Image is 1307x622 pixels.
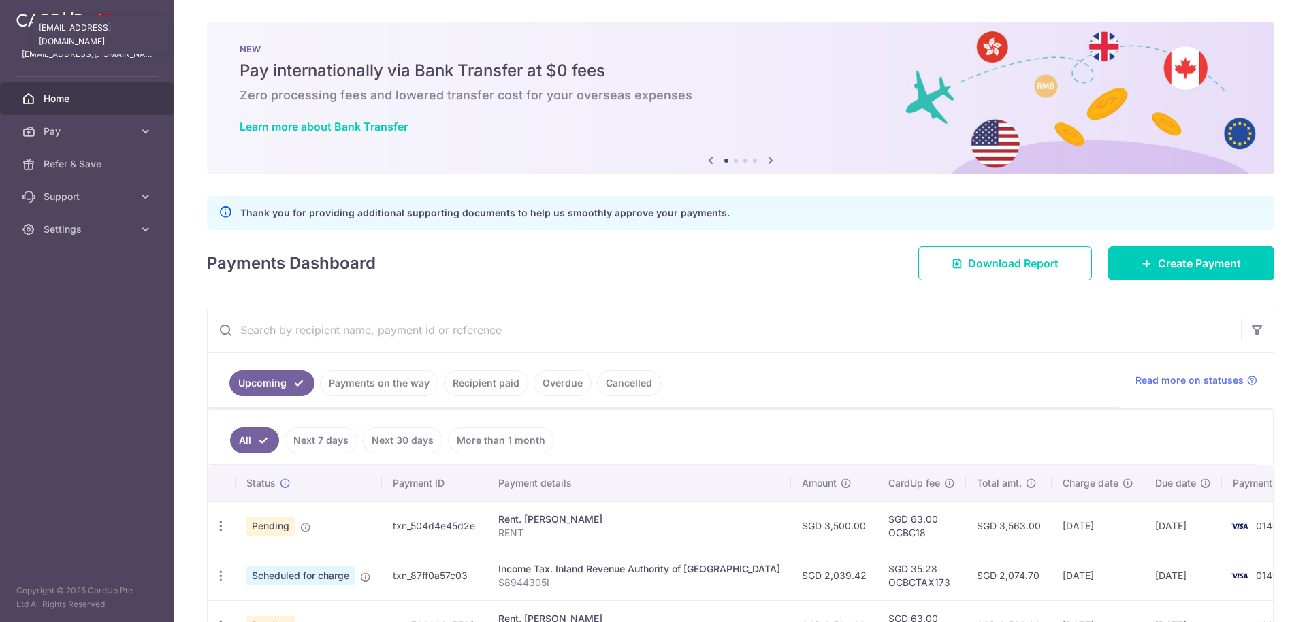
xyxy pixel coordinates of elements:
[229,370,314,396] a: Upcoming
[382,501,487,551] td: txn_504d4e45d2e
[968,255,1059,272] span: Download Report
[44,125,133,138] span: Pay
[44,92,133,105] span: Home
[246,517,295,536] span: Pending
[16,11,83,27] img: CardUp
[1135,374,1244,387] span: Read more on statuses
[534,370,592,396] a: Overdue
[1256,570,1278,581] span: 0140
[1063,476,1118,490] span: Charge date
[208,308,1241,352] input: Search by recipient name, payment id or reference
[791,501,877,551] td: SGD 3,500.00
[44,223,133,236] span: Settings
[44,157,133,171] span: Refer & Save
[1219,581,1293,615] iframe: Opens a widget where you can find more information
[597,370,661,396] a: Cancelled
[33,15,169,54] div: [EMAIL_ADDRESS][DOMAIN_NAME]
[382,551,487,600] td: txn_87ff0a57c03
[240,205,730,221] p: Thank you for providing additional supporting documents to help us smoothly approve your payments.
[498,526,780,540] p: RENT
[791,551,877,600] td: SGD 2,039.42
[1135,374,1257,387] a: Read more on statuses
[1256,520,1278,531] span: 0140
[1052,501,1144,551] td: [DATE]
[246,476,276,490] span: Status
[444,370,528,396] a: Recipient paid
[1108,246,1274,280] a: Create Payment
[1144,551,1222,600] td: [DATE]
[498,512,780,526] div: Rent. [PERSON_NAME]
[877,501,966,551] td: SGD 63.00 OCBC18
[966,551,1052,600] td: SGD 2,074.70
[1226,568,1253,584] img: Bank Card
[240,120,408,133] a: Learn more about Bank Transfer
[44,190,133,203] span: Support
[363,427,442,453] a: Next 30 days
[448,427,554,453] a: More than 1 month
[207,22,1274,174] img: Bank transfer banner
[240,87,1242,103] h6: Zero processing fees and lowered transfer cost for your overseas expenses
[877,551,966,600] td: SGD 35.28 OCBCTAX173
[977,476,1022,490] span: Total amt.
[487,465,791,501] th: Payment details
[1226,518,1253,534] img: Bank Card
[320,370,438,396] a: Payments on the way
[382,465,487,501] th: Payment ID
[498,576,780,589] p: S8944305I
[498,562,780,576] div: Income Tax. Inland Revenue Authority of [GEOGRAPHIC_DATA]
[207,251,376,276] h4: Payments Dashboard
[1158,255,1241,272] span: Create Payment
[1052,551,1144,600] td: [DATE]
[22,48,152,61] p: [EMAIL_ADDRESS][DOMAIN_NAME]
[1144,501,1222,551] td: [DATE]
[918,246,1092,280] a: Download Report
[240,44,1242,54] p: NEW
[246,566,355,585] span: Scheduled for charge
[888,476,940,490] span: CardUp fee
[240,60,1242,82] h5: Pay internationally via Bank Transfer at $0 fees
[966,501,1052,551] td: SGD 3,563.00
[1155,476,1196,490] span: Due date
[230,427,279,453] a: All
[802,476,837,490] span: Amount
[285,427,357,453] a: Next 7 days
